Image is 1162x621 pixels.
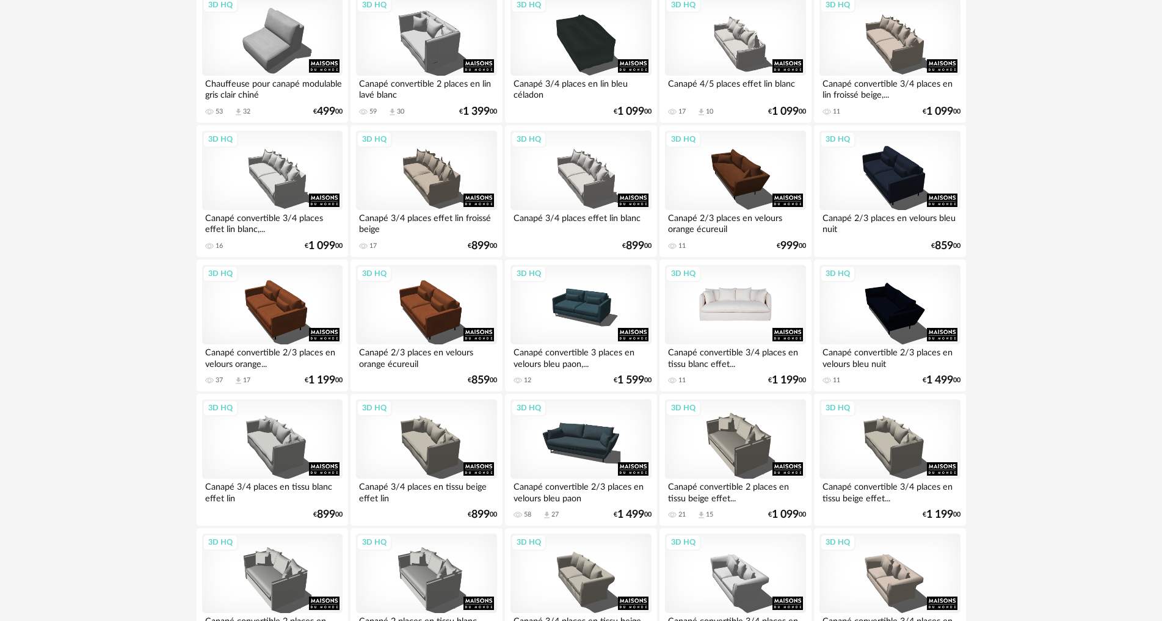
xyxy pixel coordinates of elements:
[197,260,348,391] a: 3D HQ Canapé convertible 2/3 places en velours orange... 37 Download icon 17 €1 19900
[819,76,960,100] div: Canapé convertible 3/4 places en lin froissé beige,...
[356,344,496,369] div: Canapé 2/3 places en velours orange écureuil
[243,107,250,116] div: 32
[510,210,651,234] div: Canapé 3/4 places effet lin blanc
[305,376,343,385] div: € 00
[935,242,953,250] span: 859
[216,107,223,116] div: 53
[203,400,238,416] div: 3D HQ
[357,400,392,416] div: 3D HQ
[511,266,547,281] div: 3D HQ
[617,107,644,116] span: 1 099
[617,510,644,519] span: 1 499
[814,394,965,526] a: 3D HQ Canapé convertible 3/4 places en tissu beige effet... €1 19900
[706,107,713,116] div: 10
[468,510,497,519] div: € 00
[622,242,652,250] div: € 00
[820,131,855,147] div: 3D HQ
[626,242,644,250] span: 899
[820,400,855,416] div: 3D HQ
[471,376,490,385] span: 859
[678,242,686,250] div: 11
[357,534,392,550] div: 3D HQ
[510,344,651,369] div: Canapé convertible 3 places en velours bleu paon,...
[697,510,706,520] span: Download icon
[197,394,348,526] a: 3D HQ Canapé 3/4 places en tissu blanc effet lin €89900
[768,107,806,116] div: € 00
[243,376,250,385] div: 17
[356,479,496,503] div: Canapé 3/4 places en tissu beige effet lin
[768,510,806,519] div: € 00
[463,107,490,116] span: 1 399
[369,242,377,250] div: 17
[666,266,701,281] div: 3D HQ
[203,534,238,550] div: 3D HQ
[197,125,348,257] a: 3D HQ Canapé convertible 3/4 places effet lin blanc,... 16 €1 09900
[614,376,652,385] div: € 00
[833,376,840,385] div: 11
[614,107,652,116] div: € 00
[665,479,805,503] div: Canapé convertible 2 places en tissu beige effet...
[819,210,960,234] div: Canapé 2/3 places en velours bleu nuit
[665,76,805,100] div: Canapé 4/5 places effet lin blanc
[614,510,652,519] div: € 00
[768,376,806,385] div: € 00
[659,394,811,526] a: 3D HQ Canapé convertible 2 places en tissu beige effet... 21 Download icon 15 €1 09900
[772,107,799,116] span: 1 099
[678,107,686,116] div: 17
[820,534,855,550] div: 3D HQ
[203,266,238,281] div: 3D HQ
[505,260,656,391] a: 3D HQ Canapé convertible 3 places en velours bleu paon,... 12 €1 59900
[202,76,343,100] div: Chauffeuse pour canapé modulable gris clair chiné
[203,131,238,147] div: 3D HQ
[202,344,343,369] div: Canapé convertible 2/3 places en velours orange...
[706,510,713,519] div: 15
[665,344,805,369] div: Canapé convertible 3/4 places en tissu blanc effet...
[777,242,806,250] div: € 00
[234,376,243,385] span: Download icon
[697,107,706,117] span: Download icon
[511,534,547,550] div: 3D HQ
[926,510,953,519] span: 1 199
[216,242,223,250] div: 16
[833,107,840,116] div: 11
[780,242,799,250] span: 999
[666,534,701,550] div: 3D HQ
[926,376,953,385] span: 1 499
[931,242,960,250] div: € 00
[350,260,502,391] a: 3D HQ Canapé 2/3 places en velours orange écureuil €85900
[678,376,686,385] div: 11
[524,510,531,519] div: 58
[305,242,343,250] div: € 00
[308,242,335,250] span: 1 099
[505,394,656,526] a: 3D HQ Canapé convertible 2/3 places en velours bleu paon 58 Download icon 27 €1 49900
[923,510,960,519] div: € 00
[511,400,547,416] div: 3D HQ
[350,125,502,257] a: 3D HQ Canapé 3/4 places effet lin froissé beige 17 €89900
[317,107,335,116] span: 499
[350,394,502,526] a: 3D HQ Canapé 3/4 places en tissu beige effet lin €89900
[397,107,404,116] div: 30
[234,107,243,117] span: Download icon
[505,125,656,257] a: 3D HQ Canapé 3/4 places effet lin blanc €89900
[308,376,335,385] span: 1 199
[510,479,651,503] div: Canapé convertible 2/3 places en velours bleu paon
[357,131,392,147] div: 3D HQ
[317,510,335,519] span: 899
[659,260,811,391] a: 3D HQ Canapé convertible 3/4 places en tissu blanc effet... 11 €1 19900
[819,344,960,369] div: Canapé convertible 2/3 places en velours bleu nuit
[216,376,223,385] div: 37
[524,376,531,385] div: 12
[313,107,343,116] div: € 00
[357,266,392,281] div: 3D HQ
[471,510,490,519] span: 899
[772,376,799,385] span: 1 199
[388,107,397,117] span: Download icon
[468,376,497,385] div: € 00
[819,479,960,503] div: Canapé convertible 3/4 places en tissu beige effet...
[471,242,490,250] span: 899
[659,125,811,257] a: 3D HQ Canapé 2/3 places en velours orange écureuil 11 €99900
[551,510,559,519] div: 27
[814,125,965,257] a: 3D HQ Canapé 2/3 places en velours bleu nuit €85900
[542,510,551,520] span: Download icon
[772,510,799,519] span: 1 099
